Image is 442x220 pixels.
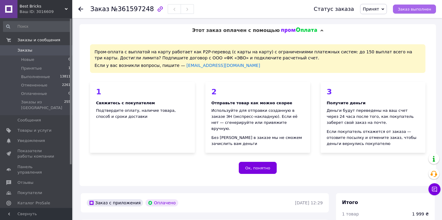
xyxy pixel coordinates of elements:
[96,108,189,120] div: Подтвердите оплату, наличие товара, способ и сроки доставки
[211,88,304,96] div: 2
[17,138,45,143] span: Уведомления
[17,164,56,175] span: Панель управления
[20,4,65,9] span: Best Bricks
[363,7,379,11] span: Принят
[245,166,270,170] span: Ок, понятно
[327,129,419,147] div: Если покупатель откажется от заказа — отозвите посылку и отмените заказ, чтобы деньги вернулись п...
[95,62,421,68] div: Если у вас возникли вопросы, пишите —
[239,162,276,174] button: Ок, понятно
[21,83,47,88] span: Отмененные
[327,88,419,96] div: 3
[68,57,70,62] span: 0
[68,91,70,96] span: 0
[17,48,32,53] span: Заказы
[96,88,189,96] div: 1
[21,57,34,62] span: Новые
[295,200,323,205] time: [DATE] 12:29
[342,200,358,205] span: Итого
[314,6,354,12] div: Статус заказа
[90,44,425,73] div: Пром-оплата с выплатой на карту работает как P2P-перевод (с карты на карту) с ограничениями плате...
[327,101,366,105] b: Получите деньги
[17,118,41,123] span: Сообщения
[68,66,70,71] span: 1
[87,199,143,206] div: Заказ с приложения
[17,128,51,133] span: Товары и услуги
[186,63,260,68] a: [EMAIL_ADDRESS][DOMAIN_NAME]
[17,148,56,159] span: Показатели работы компании
[21,91,47,96] span: Оплаченные
[17,37,60,43] span: Заказы и сообщения
[3,21,71,32] input: Поиск
[192,27,280,33] span: Этот заказ оплачен с помощью
[211,101,292,105] b: Отправьте товар как можно скорее
[96,101,155,105] b: Свяжитесь с покупателем
[412,211,429,217] div: 1 999 ₴
[21,74,50,80] span: Выполненные
[90,5,109,13] span: Заказ
[62,83,70,88] span: 2261
[342,212,359,216] span: 1 товар
[64,99,70,110] span: 255
[428,183,440,195] button: Чат с покупателем
[78,6,83,12] div: Вернуться назад
[17,180,33,185] span: Отзывы
[111,5,154,13] span: №361597248
[145,199,178,206] div: Оплачено
[20,9,72,14] div: Ваш ID: 3016609
[211,108,304,132] div: Используйте для отправки созданную в заказе ЭН (экспресс-накладную). Если её нет — сгенерируйте и...
[60,74,70,80] span: 13811
[21,66,42,71] span: Принятые
[17,200,50,206] span: Каталог ProSale
[17,190,42,196] span: Покупатели
[398,7,431,11] span: Заказ выполнен
[393,5,436,14] button: Заказ выполнен
[211,135,304,147] div: Без [PERSON_NAME] в заказе мы не сможем зачислить вам деньги
[327,108,419,126] div: Деньги будут переведены на ваш счет через 24 часа после того, как покупатель заберет свой заказ н...
[21,99,64,110] span: Заказы из [GEOGRAPHIC_DATA]
[281,27,317,33] img: evopay logo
